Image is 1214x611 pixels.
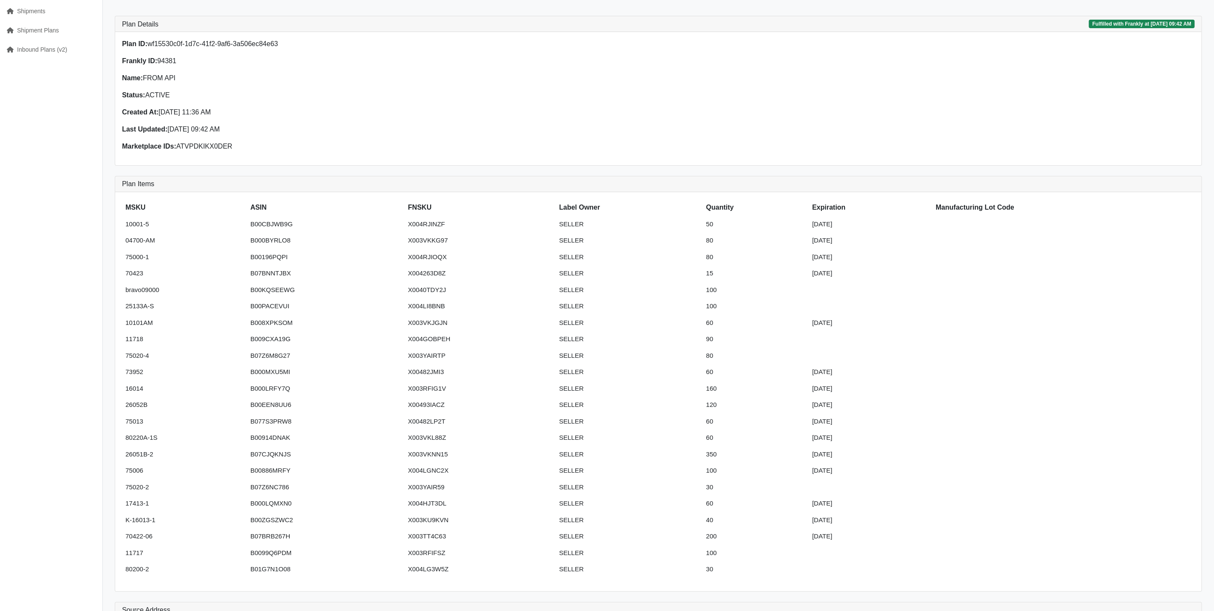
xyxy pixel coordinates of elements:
[703,479,809,496] td: 30
[122,108,159,116] strong: Created At:
[247,545,405,561] td: B0099Q6PDM
[556,331,702,348] td: SELLER
[703,348,809,364] td: 80
[809,315,933,331] td: [DATE]
[932,199,1195,216] th: Manufacturing Lot Code
[122,545,247,561] td: 11717
[703,331,809,348] td: 90
[122,249,247,266] td: 75000-1
[405,528,556,545] td: X003TT4C63
[247,479,405,496] td: B07Z6NC786
[556,495,702,512] td: SELLER
[122,216,247,233] td: 10001-5
[703,446,809,463] td: 350
[405,315,556,331] td: X003VKJGJN
[247,199,405,216] th: ASIN
[703,462,809,479] td: 100
[405,331,556,348] td: X004GOBPEH
[247,430,405,446] td: B00914DNAK
[405,364,556,380] td: X00482JMI3
[247,249,405,266] td: B00196PQPI
[809,249,933,266] td: [DATE]
[122,39,653,49] p: wf15530c0f-1d7c-41f2-9af6-3a506ec84e63
[703,397,809,413] td: 120
[405,380,556,397] td: X003RFIG1V
[122,180,1195,188] h3: Plan Items
[405,512,556,529] td: X003KU9KVN
[809,364,933,380] td: [DATE]
[556,265,702,282] td: SELLER
[809,199,933,216] th: Expiration
[122,413,247,430] td: 75013
[809,232,933,249] td: [DATE]
[122,91,145,99] strong: Status:
[703,232,809,249] td: 80
[556,397,702,413] td: SELLER
[122,73,653,83] p: FROM API
[556,216,702,233] td: SELLER
[122,462,247,479] td: 75006
[122,265,247,282] td: 70423
[247,265,405,282] td: B07BNNTJBX
[405,249,556,266] td: X004RJIOQX
[405,413,556,430] td: X00482LP2T
[703,282,809,298] td: 100
[247,298,405,315] td: B00PACEVUI
[122,364,247,380] td: 73952
[809,495,933,512] td: [DATE]
[405,462,556,479] td: X004LGNC2X
[247,282,405,298] td: B00KQSEEWG
[247,331,405,348] td: B009CXA19G
[556,413,702,430] td: SELLER
[809,446,933,463] td: [DATE]
[809,430,933,446] td: [DATE]
[247,561,405,578] td: B01G7N1O08
[405,495,556,512] td: X004HJT3DL
[405,282,556,298] td: X0040TDY2J
[405,216,556,233] td: X004RJINZF
[703,430,809,446] td: 60
[556,364,702,380] td: SELLER
[556,380,702,397] td: SELLER
[247,462,405,479] td: B00886MRFY
[405,430,556,446] td: X003VKL88Z
[247,232,405,249] td: B000BYRLO8
[405,561,556,578] td: X004LG3W5Z
[247,364,405,380] td: B000MXU5MI
[122,430,247,446] td: 80220A-1S
[809,413,933,430] td: [DATE]
[122,143,176,150] strong: Marketplace IDs:
[122,90,653,100] p: ACTIVE
[405,446,556,463] td: X003VKNN15
[122,315,247,331] td: 10101AM
[122,380,247,397] td: 16014
[405,265,556,282] td: X004263D8Z
[122,512,247,529] td: K-16013-1
[122,141,653,152] p: ATVPDKIKX0DER
[703,364,809,380] td: 60
[556,249,702,266] td: SELLER
[405,479,556,496] td: X003YAIR59
[703,380,809,397] td: 160
[556,561,702,578] td: SELLER
[556,545,702,561] td: SELLER
[809,512,933,529] td: [DATE]
[703,495,809,512] td: 60
[556,199,702,216] th: Label Owner
[122,199,247,216] th: MSKU
[405,545,556,561] td: X003RFIFSZ
[122,446,247,463] td: 26051B-2
[247,512,405,529] td: B00ZGSZWC2
[247,528,405,545] td: B07BRB267H
[122,56,653,66] p: 94381
[703,199,809,216] th: Quantity
[247,446,405,463] td: B07CJQKNJS
[556,462,702,479] td: SELLER
[809,216,933,233] td: [DATE]
[703,249,809,266] td: 80
[122,282,247,298] td: bravo09000
[122,20,158,28] h3: Plan Details
[122,479,247,496] td: 75020-2
[809,397,933,413] td: [DATE]
[703,315,809,331] td: 60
